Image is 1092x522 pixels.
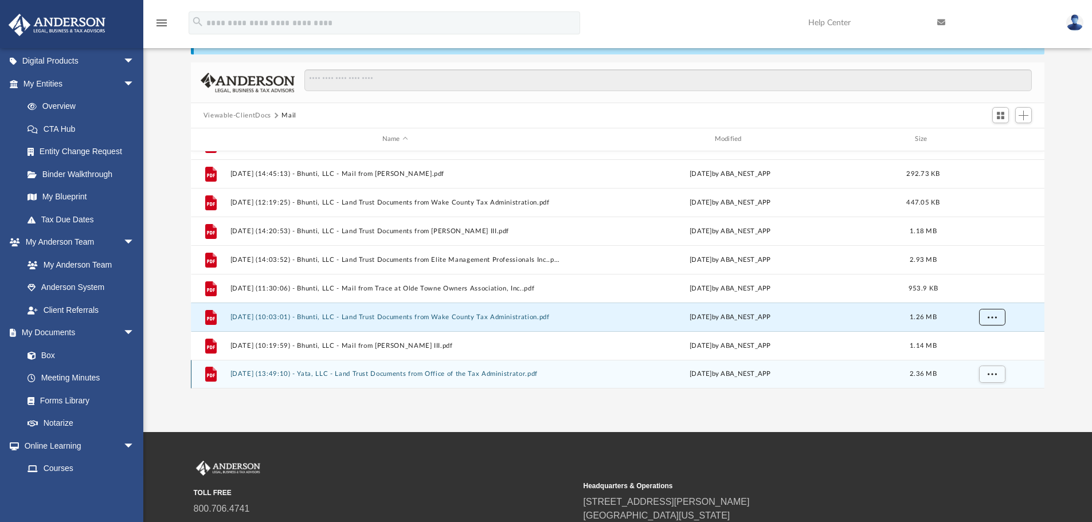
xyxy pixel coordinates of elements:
span: 1.26 MB [910,313,937,320]
a: My Entitiesarrow_drop_down [8,72,152,95]
a: 800.706.4741 [194,504,250,513]
div: grid [191,151,1045,388]
div: id [951,134,1031,144]
button: Viewable-ClientDocs [203,111,271,121]
span: 1.18 MB [910,227,937,234]
a: Courses [16,457,146,480]
button: Switch to Grid View [992,107,1009,123]
button: [DATE] (14:45:13) - Bhunti, LLC - Mail from [PERSON_NAME].pdf [230,170,560,178]
div: [DATE] by ABA_NEST_APP [565,197,895,207]
button: [DATE] (12:19:25) - Bhunti, LLC - Land Trust Documents from Wake County Tax Administration.pdf [230,199,560,206]
a: Digital Productsarrow_drop_down [8,50,152,73]
a: Anderson System [16,276,146,299]
div: [DATE] by ABA_NEST_APP [565,283,895,293]
span: arrow_drop_down [123,321,146,345]
a: My Blueprint [16,186,146,209]
div: Modified [565,134,895,144]
a: Tax Due Dates [16,208,152,231]
small: TOLL FREE [194,488,576,498]
span: 292.73 KB [906,170,940,176]
a: Binder Walkthrough [16,163,152,186]
button: Add [1015,107,1032,123]
a: CTA Hub [16,117,152,140]
button: More options [979,366,1005,383]
a: Client Referrals [16,299,146,321]
input: Search files and folders [304,69,1032,91]
div: [DATE] by ABA_NEST_APP [565,340,895,351]
img: Anderson Advisors Platinum Portal [5,14,109,36]
div: [DATE] by ABA_NEST_APP [565,312,895,322]
a: menu [155,22,169,30]
a: My Anderson Team [16,253,140,276]
a: [GEOGRAPHIC_DATA][US_STATE] [584,511,730,520]
button: Mail [281,111,296,121]
div: Size [900,134,946,144]
i: menu [155,16,169,30]
a: Entity Change Request [16,140,152,163]
button: [DATE] (10:19:59) - Bhunti, LLC - Mail from [PERSON_NAME] III.pdf [230,342,560,350]
i: search [191,15,204,28]
button: [DATE] (11:30:06) - Bhunti, LLC - Mail from Trace at Olde Towne Owners Association, Inc..pdf [230,285,560,292]
button: [DATE] (14:20:53) - Bhunti, LLC - Land Trust Documents from [PERSON_NAME] III.pdf [230,227,560,235]
a: Box [16,344,140,367]
div: [DATE] by ABA_NEST_APP [565,369,895,379]
span: 1.14 MB [910,342,937,348]
span: arrow_drop_down [123,231,146,254]
a: My Documentsarrow_drop_down [8,321,146,344]
button: More options [979,308,1005,325]
button: [DATE] (14:03:52) - Bhunti, LLC - Land Trust Documents from Elite Management Professionals Inc..pdf [230,256,560,264]
div: [DATE] by ABA_NEST_APP [565,254,895,265]
img: Anderson Advisors Platinum Portal [194,461,263,476]
span: arrow_drop_down [123,72,146,96]
a: [STREET_ADDRESS][PERSON_NAME] [584,497,750,507]
div: [DATE] by ABA_NEST_APP [565,226,895,236]
a: Video Training [16,480,140,503]
div: [DATE] by ABA_NEST_APP [565,168,895,179]
button: [DATE] (13:49:10) - Yata, LLC - Land Trust Documents from Office of the Tax Administrator.pdf [230,370,560,378]
a: Online Learningarrow_drop_down [8,434,146,457]
span: 2.36 MB [910,371,937,377]
span: 447.05 KB [906,199,940,205]
span: 953.9 KB [909,285,938,291]
span: 2.93 MB [910,256,937,262]
a: Meeting Minutes [16,367,146,390]
button: [DATE] (10:03:01) - Bhunti, LLC - Land Trust Documents from Wake County Tax Administration.pdf [230,313,560,321]
img: User Pic [1066,14,1083,31]
div: Name [229,134,559,144]
span: arrow_drop_down [123,50,146,73]
a: Notarize [16,412,146,435]
span: arrow_drop_down [123,434,146,458]
small: Headquarters & Operations [584,481,965,491]
a: Forms Library [16,389,140,412]
a: Overview [16,95,152,118]
a: My Anderson Teamarrow_drop_down [8,231,146,254]
div: id [196,134,225,144]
